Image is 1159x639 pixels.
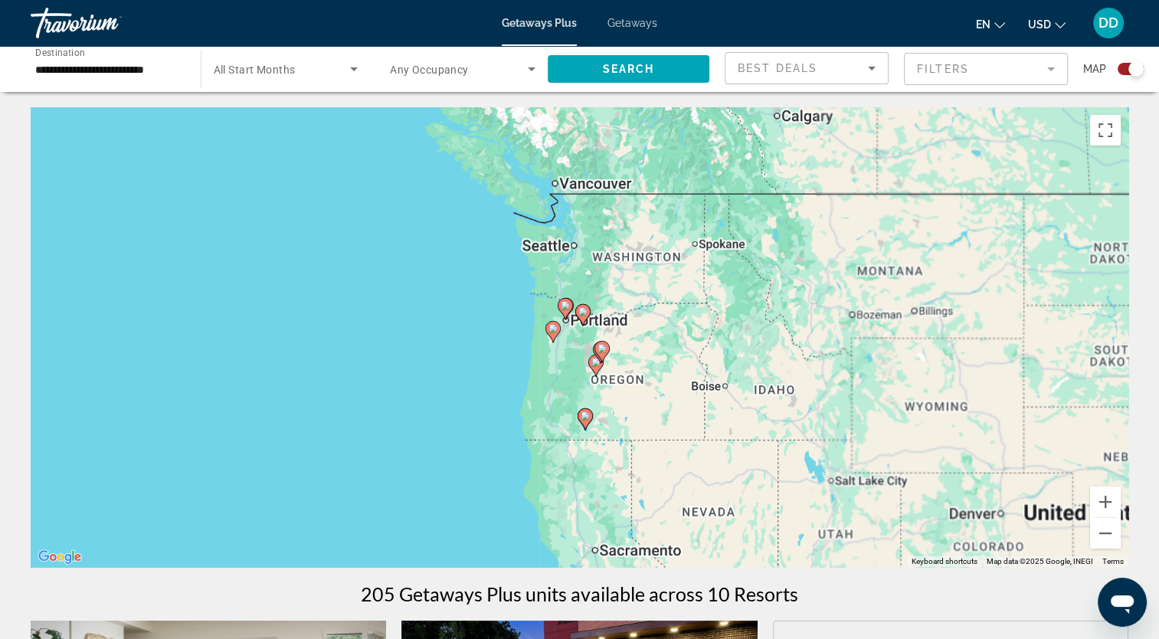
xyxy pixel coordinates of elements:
span: USD [1028,18,1051,31]
span: en [976,18,990,31]
button: Search [548,55,710,83]
span: Destination [35,47,85,57]
button: Keyboard shortcuts [912,556,977,567]
span: Map [1083,58,1106,80]
a: Getaways Plus [502,17,577,29]
a: Terms (opens in new tab) [1102,557,1124,565]
button: Toggle fullscreen view [1090,115,1121,146]
button: User Menu [1089,7,1128,39]
a: Getaways [607,17,657,29]
button: Zoom out [1090,518,1121,549]
img: Google [34,547,85,567]
span: Search [602,63,654,75]
button: Filter [904,52,1068,86]
mat-select: Sort by [738,59,876,77]
span: DD [1098,15,1118,31]
h1: 205 Getaways Plus units available across 10 Resorts [361,582,798,605]
button: Change currency [1028,13,1066,35]
iframe: Button to launch messaging window [1098,578,1147,627]
a: Open this area in Google Maps (opens a new window) [34,547,85,567]
span: Best Deals [738,62,817,74]
span: Map data ©2025 Google, INEGI [987,557,1093,565]
span: Any Occupancy [390,64,469,76]
button: Zoom in [1090,487,1121,517]
a: Travorium [31,3,184,43]
span: All Start Months [214,64,296,76]
button: Change language [976,13,1005,35]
